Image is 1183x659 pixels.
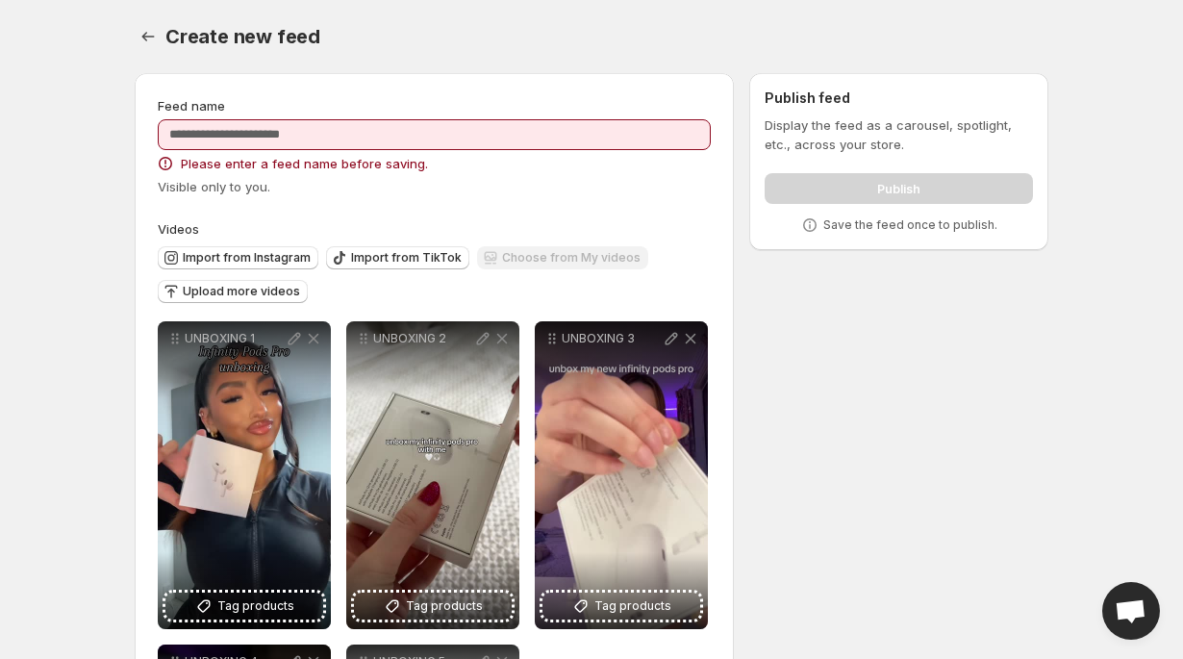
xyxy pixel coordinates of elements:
[823,217,997,233] p: Save the feed once to publish.
[158,98,225,114] span: Feed name
[765,115,1033,154] p: Display the feed as a carousel, spotlight, etc., across your store.
[183,250,311,266] span: Import from Instagram
[158,246,318,269] button: Import from Instagram
[158,179,270,194] span: Visible only to you.
[158,221,199,237] span: Videos
[406,596,483,616] span: Tag products
[535,321,708,629] div: UNBOXING 3Tag products
[765,89,1033,108] h2: Publish feed
[594,596,671,616] span: Tag products
[326,246,469,269] button: Import from TikTok
[562,331,662,346] p: UNBOXING 3
[185,331,285,346] p: UNBOXING 1
[135,23,162,50] button: Settings
[351,250,462,266] span: Import from TikTok
[158,280,308,303] button: Upload more videos
[181,154,428,173] span: Please enter a feed name before saving.
[158,321,331,629] div: UNBOXING 1Tag products
[354,593,512,620] button: Tag products
[217,596,294,616] span: Tag products
[346,321,519,629] div: UNBOXING 2Tag products
[542,593,700,620] button: Tag products
[1102,582,1160,640] a: Open chat
[165,593,323,620] button: Tag products
[165,25,320,48] span: Create new feed
[183,284,300,299] span: Upload more videos
[373,331,473,346] p: UNBOXING 2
